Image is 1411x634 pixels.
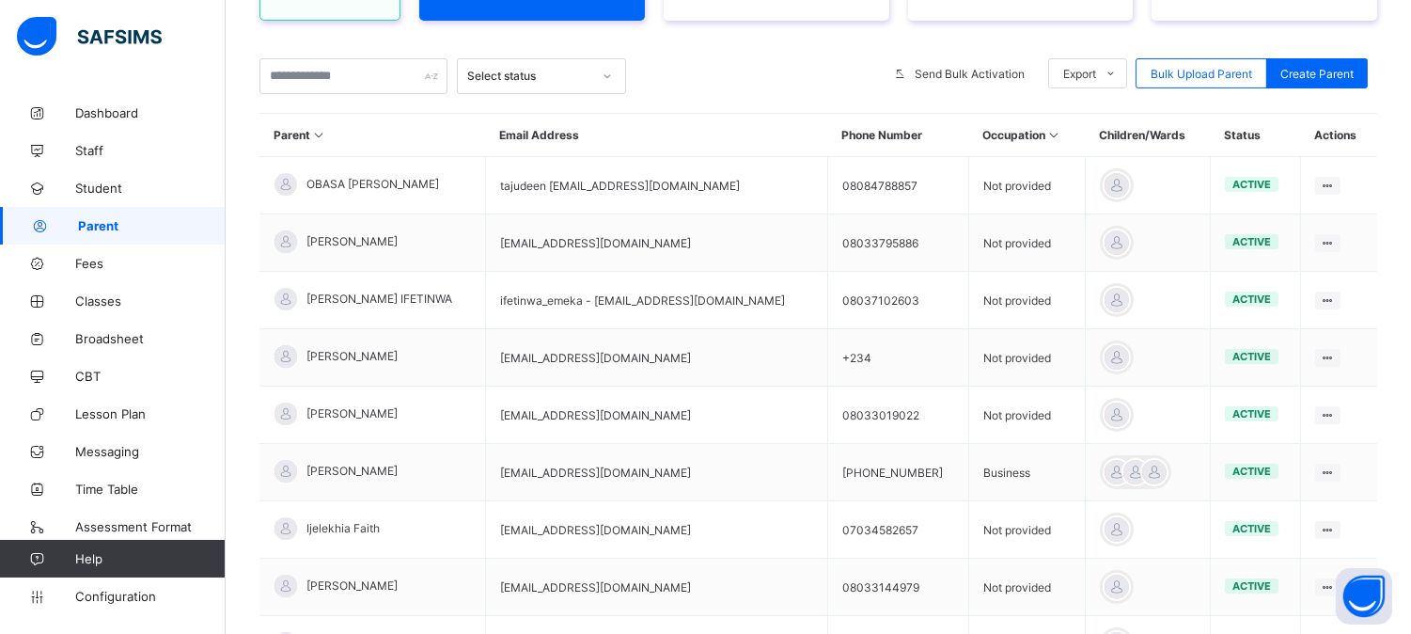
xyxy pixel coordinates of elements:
[306,349,398,363] span: [PERSON_NAME]
[968,444,1085,501] td: Business
[75,589,225,604] span: Configuration
[75,482,226,497] span: Time Table
[827,329,968,387] td: +234
[1232,522,1271,535] span: active
[485,114,827,157] th: Email Address
[75,105,226,120] span: Dashboard
[968,501,1085,559] td: Not provided
[1232,579,1271,593] span: active
[485,329,827,387] td: [EMAIL_ADDRESS][DOMAIN_NAME]
[467,70,591,84] div: Select status
[968,272,1085,329] td: Not provided
[827,157,968,214] td: 08084788857
[306,521,380,535] span: Ijelekhia Faith
[485,559,827,616] td: [EMAIL_ADDRESS][DOMAIN_NAME]
[827,272,968,329] td: 08037102603
[1280,67,1354,81] span: Create Parent
[915,67,1025,81] span: Send Bulk Activation
[306,579,398,593] span: [PERSON_NAME]
[306,234,398,248] span: [PERSON_NAME]
[75,331,226,346] span: Broadsheet
[75,519,226,534] span: Assessment Format
[485,272,827,329] td: ifetinwa_emeka - [EMAIL_ADDRESS][DOMAIN_NAME]
[75,256,226,271] span: Fees
[827,387,968,444] td: 08033019022
[968,157,1085,214] td: Not provided
[485,444,827,501] td: [EMAIL_ADDRESS][DOMAIN_NAME]
[306,406,398,420] span: [PERSON_NAME]
[75,293,226,309] span: Classes
[75,406,226,421] span: Lesson Plan
[1151,67,1252,81] span: Bulk Upload Parent
[1085,114,1210,157] th: Children/Wards
[1232,465,1271,478] span: active
[260,114,486,157] th: Parent
[827,501,968,559] td: 07034582657
[75,181,226,196] span: Student
[827,559,968,616] td: 08033144979
[75,444,226,459] span: Messaging
[485,157,827,214] td: tajudeen [EMAIL_ADDRESS][DOMAIN_NAME]
[75,369,226,384] span: CBT
[968,214,1085,272] td: Not provided
[311,128,327,142] i: Sort in Ascending Order
[1232,350,1271,363] span: active
[827,444,968,501] td: [PHONE_NUMBER]
[1063,67,1096,81] span: Export
[827,114,968,157] th: Phone Number
[485,387,827,444] td: [EMAIL_ADDRESS][DOMAIN_NAME]
[78,218,226,233] span: Parent
[75,551,225,566] span: Help
[17,17,162,56] img: safsims
[968,329,1085,387] td: Not provided
[306,292,452,306] span: [PERSON_NAME] IFETINWA
[968,387,1085,444] td: Not provided
[1336,568,1392,625] button: Open asap
[485,501,827,559] td: [EMAIL_ADDRESS][DOMAIN_NAME]
[1232,178,1271,191] span: active
[1232,407,1271,420] span: active
[1300,114,1377,157] th: Actions
[75,143,226,158] span: Staff
[1232,293,1271,306] span: active
[306,464,398,478] span: [PERSON_NAME]
[968,559,1085,616] td: Not provided
[1045,128,1061,142] i: Sort in Ascending Order
[485,214,827,272] td: [EMAIL_ADDRESS][DOMAIN_NAME]
[968,114,1085,157] th: Occupation
[1232,235,1271,248] span: active
[306,177,439,191] span: OBASA [PERSON_NAME]
[827,214,968,272] td: 08033795886
[1210,114,1300,157] th: Status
